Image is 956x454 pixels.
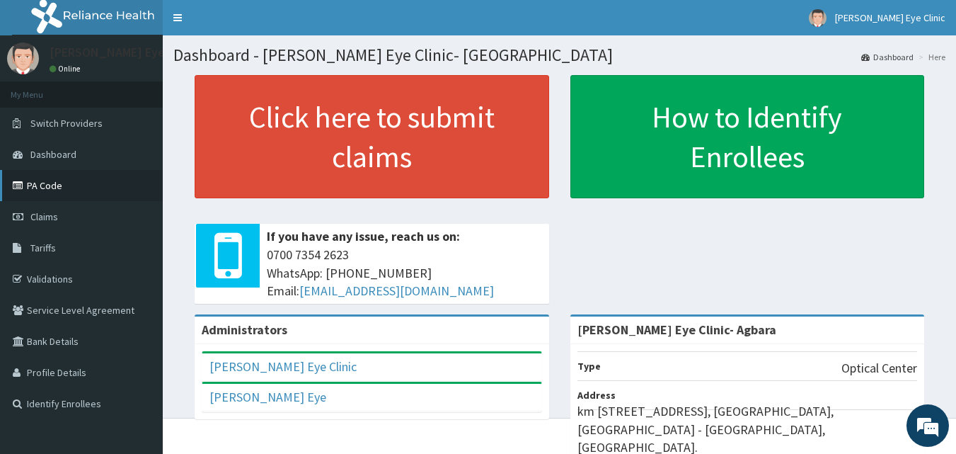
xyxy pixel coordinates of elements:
a: Dashboard [861,51,914,63]
b: Address [577,389,616,402]
div: Minimize live chat window [232,7,266,41]
span: [PERSON_NAME] Eye Clinic [835,11,945,24]
a: [EMAIL_ADDRESS][DOMAIN_NAME] [299,283,494,299]
b: Administrators [202,322,287,338]
p: Optical Center [841,359,917,378]
a: Click here to submit claims [195,75,549,198]
img: User Image [7,42,39,74]
img: d_794563401_company_1708531726252_794563401 [26,71,57,106]
strong: [PERSON_NAME] Eye Clinic- Agbara [577,322,776,338]
a: [PERSON_NAME] Eye Clinic [209,358,357,375]
span: Dashboard [30,148,76,161]
span: We're online! [82,137,195,280]
span: 0700 7354 2623 WhatsApp: [PHONE_NUMBER] Email: [267,246,542,300]
div: Chat with us now [74,79,238,98]
img: User Image [809,9,827,27]
li: Here [915,51,945,63]
span: Switch Providers [30,117,103,130]
b: If you have any issue, reach us on: [267,228,460,244]
textarea: Type your message and hit 'Enter' [7,303,270,353]
span: Tariffs [30,242,56,254]
a: Online [50,64,83,74]
p: [PERSON_NAME] Eye Clinic [50,46,197,59]
b: Type [577,360,601,373]
h1: Dashboard - [PERSON_NAME] Eye Clinic- [GEOGRAPHIC_DATA] [173,46,945,64]
a: How to Identify Enrollees [570,75,925,198]
span: Claims [30,210,58,223]
a: [PERSON_NAME] Eye [209,389,326,405]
